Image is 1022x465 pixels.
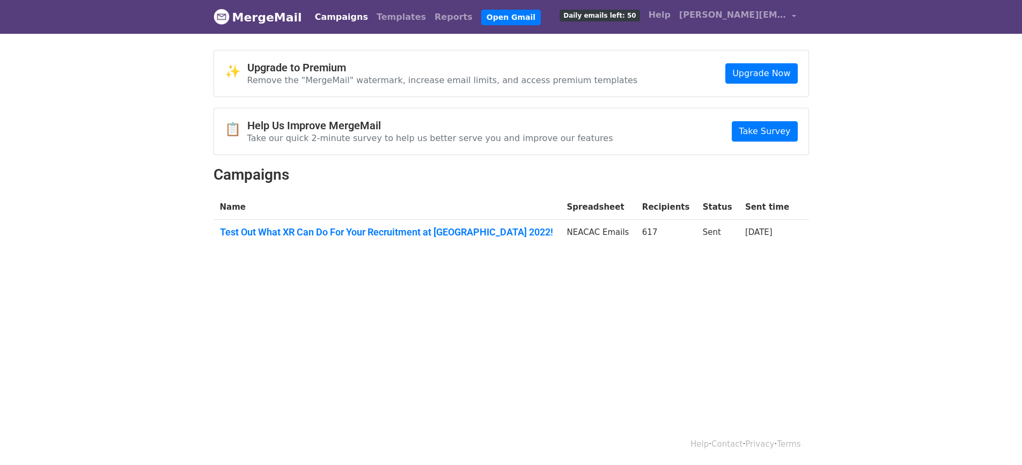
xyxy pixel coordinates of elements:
a: [PERSON_NAME][EMAIL_ADDRESS][PERSON_NAME][DOMAIN_NAME] [675,4,800,29]
a: Campaigns [311,6,372,28]
td: Sent [696,220,739,249]
a: Test Out What XR Can Do For Your Recruitment at [GEOGRAPHIC_DATA] 2022! [220,226,554,238]
h4: Help Us Improve MergeMail [247,119,613,132]
span: [PERSON_NAME][EMAIL_ADDRESS][PERSON_NAME][DOMAIN_NAME] [679,9,786,21]
a: [DATE] [745,227,773,237]
a: Upgrade Now [725,63,797,84]
a: Privacy [745,439,774,449]
a: Contact [711,439,742,449]
th: Recipients [636,195,696,220]
h2: Campaigns [214,166,809,184]
h4: Upgrade to Premium [247,61,638,74]
p: Remove the "MergeMail" watermark, increase email limits, and access premium templates [247,75,638,86]
td: NEACAC Emails [561,220,636,249]
a: Terms [777,439,800,449]
th: Name [214,195,561,220]
span: ✨ [225,64,247,79]
a: Daily emails left: 50 [555,4,644,26]
p: Take our quick 2-minute survey to help us better serve you and improve our features [247,132,613,144]
th: Sent time [739,195,796,220]
th: Spreadsheet [561,195,636,220]
a: Templates [372,6,430,28]
a: Open Gmail [481,10,541,25]
td: 617 [636,220,696,249]
a: Help [690,439,709,449]
a: MergeMail [214,6,302,28]
th: Status [696,195,739,220]
img: MergeMail logo [214,9,230,25]
span: Daily emails left: 50 [560,10,639,21]
a: Reports [430,6,477,28]
span: 📋 [225,122,247,137]
a: Help [644,4,675,26]
a: Take Survey [732,121,797,142]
